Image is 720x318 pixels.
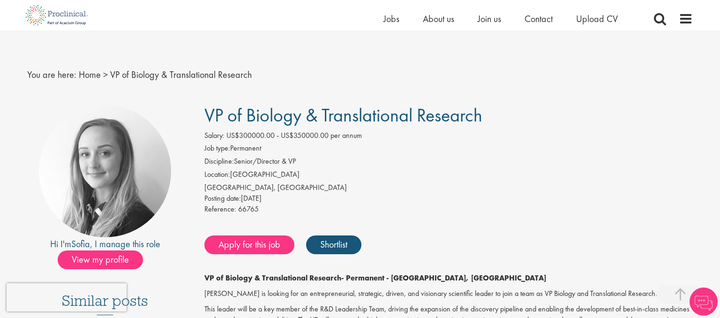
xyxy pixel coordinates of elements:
a: View my profile [58,252,152,265]
a: Contact [525,13,553,25]
a: About us [423,13,454,25]
img: Chatbot [690,288,718,316]
strong: - Permanent - [GEOGRAPHIC_DATA], [GEOGRAPHIC_DATA] [341,273,546,283]
a: Upload CV [576,13,618,25]
span: View my profile [58,250,143,269]
span: VP of Biology & Translational Research [110,68,252,81]
a: Shortlist [306,235,361,254]
span: 66765 [238,204,259,214]
iframe: reCAPTCHA [7,283,127,311]
span: VP of Biology & Translational Research [204,103,482,127]
label: Job type: [204,143,230,154]
div: Hi I'm , I manage this role [27,237,183,251]
a: Apply for this job [204,235,294,254]
span: US$300000.00 - US$350000.00 per annum [226,130,362,140]
a: Sofia [71,238,90,250]
label: Discipline: [204,156,234,167]
a: breadcrumb link [79,68,101,81]
span: > [103,68,108,81]
div: [DATE] [204,193,693,204]
p: [PERSON_NAME] is looking for an entrepreneurial, strategic, driven, and visionary scientific lead... [204,288,693,299]
li: [GEOGRAPHIC_DATA] [204,169,693,182]
li: Senior/Director & VP [204,156,693,169]
label: Reference: [204,204,236,215]
div: [GEOGRAPHIC_DATA], [GEOGRAPHIC_DATA] [204,182,693,193]
li: Permanent [204,143,693,156]
span: Posting date: [204,193,241,203]
label: Location: [204,169,230,180]
label: Salary: [204,130,225,141]
strong: VP of Biology & Translational Research [204,273,341,283]
a: Join us [478,13,501,25]
span: You are here: [27,68,76,81]
a: Jobs [383,13,399,25]
img: imeage of recruiter Sofia Amark [39,105,171,237]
